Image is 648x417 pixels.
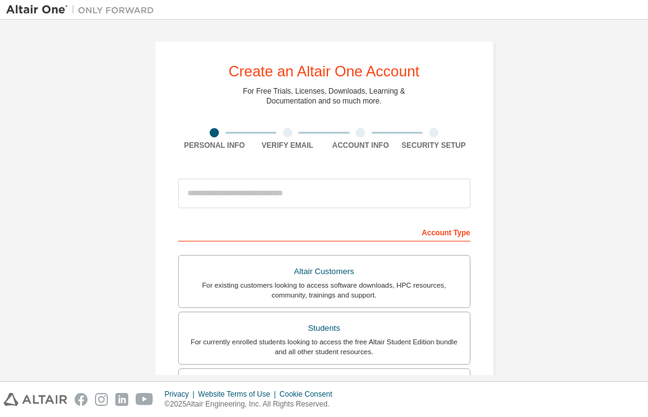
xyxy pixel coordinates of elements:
div: Security Setup [397,140,470,150]
img: Altair One [6,4,160,16]
div: Create an Altair One Account [229,64,420,79]
div: For existing customers looking to access software downloads, HPC resources, community, trainings ... [186,280,462,300]
div: Altair Customers [186,263,462,280]
div: Verify Email [251,140,324,150]
img: altair_logo.svg [4,393,67,406]
img: instagram.svg [95,393,108,406]
div: Students [186,320,462,337]
img: linkedin.svg [115,393,128,406]
div: For Free Trials, Licenses, Downloads, Learning & Documentation and so much more. [243,86,405,106]
p: © 2025 Altair Engineering, Inc. All Rights Reserved. [165,399,340,410]
div: Privacy [165,389,198,399]
div: Account Type [178,222,470,241]
div: For currently enrolled students looking to access the free Altair Student Edition bundle and all ... [186,337,462,357]
img: facebook.svg [75,393,88,406]
div: Website Terms of Use [198,389,279,399]
img: youtube.svg [136,393,154,406]
div: Cookie Consent [279,389,339,399]
div: Personal Info [178,140,252,150]
div: Account Info [324,140,398,150]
